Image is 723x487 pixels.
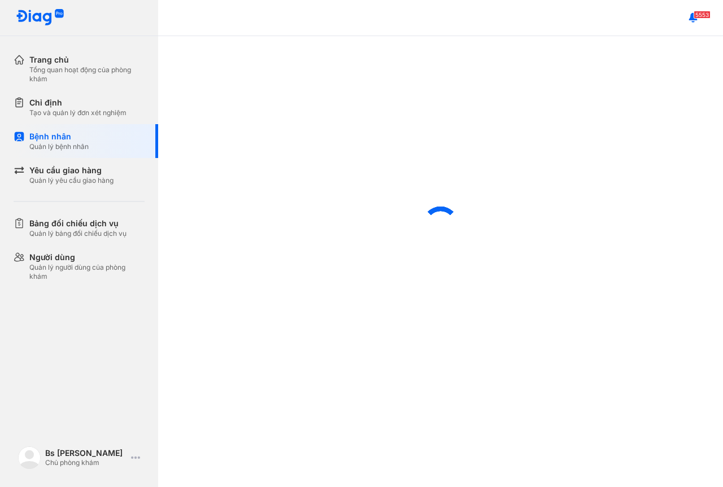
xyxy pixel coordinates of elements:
[29,108,127,117] div: Tạo và quản lý đơn xét nghiệm
[29,131,89,142] div: Bệnh nhân
[29,229,127,238] div: Quản lý bảng đối chiếu dịch vụ
[45,458,127,467] div: Chủ phòng khám
[18,446,41,469] img: logo
[45,448,127,458] div: Bs [PERSON_NAME]
[29,142,89,151] div: Quản lý bệnh nhân
[29,176,114,185] div: Quản lý yêu cầu giao hàng
[694,11,711,19] span: 5553
[29,252,145,263] div: Người dùng
[29,218,127,229] div: Bảng đối chiếu dịch vụ
[16,9,64,27] img: logo
[29,263,145,281] div: Quản lý người dùng của phòng khám
[29,97,127,108] div: Chỉ định
[29,65,145,84] div: Tổng quan hoạt động của phòng khám
[29,165,114,176] div: Yêu cầu giao hàng
[29,54,145,65] div: Trang chủ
